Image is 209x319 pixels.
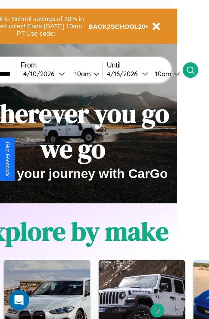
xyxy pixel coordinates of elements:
label: Until [107,61,183,69]
div: 4 / 16 / 2026 [107,70,142,78]
button: 10am [148,69,183,78]
iframe: Intercom live chat [9,290,29,310]
b: BACK2SCHOOL20 [88,23,146,30]
button: 4/10/2026 [21,69,68,78]
div: 10am [70,70,93,78]
div: 10am [151,70,174,78]
div: Give Feedback [4,142,10,177]
button: 10am [68,69,102,78]
div: 4 / 10 / 2026 [23,70,59,78]
label: From [21,61,102,69]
